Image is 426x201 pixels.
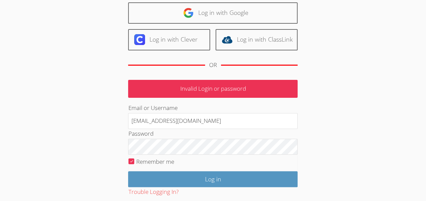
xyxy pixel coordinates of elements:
[134,34,145,45] img: clever-logo-6eab21bc6e7a338710f1a6ff85c0baf02591cd810cc4098c63d3a4b26e2feb20.svg
[128,130,153,137] label: Password
[128,187,178,197] button: Trouble Logging In?
[216,29,298,50] a: Log in with ClassLink
[128,29,210,50] a: Log in with Clever
[183,7,194,18] img: google-logo-50288ca7cdecda66e5e0955fdab243c47b7ad437acaf1139b6f446037453330a.svg
[128,104,177,112] label: Email or Username
[209,60,217,70] div: OR
[128,80,298,98] p: Invalid Login or password
[128,2,298,24] a: Log in with Google
[222,34,232,45] img: classlink-logo-d6bb404cc1216ec64c9a2012d9dc4662098be43eaf13dc465df04b49fa7ab582.svg
[128,171,298,187] input: Log in
[136,158,174,165] label: Remember me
